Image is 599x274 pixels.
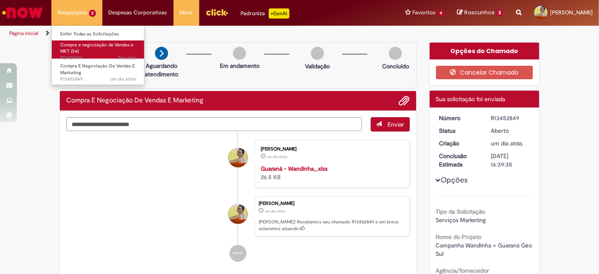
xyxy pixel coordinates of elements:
b: Tipo da Solicitação [436,208,486,215]
a: Aberto R13452849 : Compra E Negociação De Vendas E Marketing [52,62,144,80]
div: Marina Menegon [228,148,248,167]
dt: Status [433,126,485,135]
div: R13452849 [491,114,530,122]
span: Compra e negociação de Vendas e MKT (S4) [60,42,133,55]
img: img-circle-grey.png [389,47,402,60]
a: Aberto R13459794 : Compra e negociação de Vendas e MKT (S4) [52,40,144,59]
span: um dia atrás [110,76,136,82]
ul: Trilhas de página [6,26,393,41]
span: um dia atrás [267,154,287,159]
img: arrow-next.png [155,47,168,60]
a: Rascunhos [457,9,503,17]
span: Compra E Negociação De Vendas E Marketing [60,63,135,76]
dt: Criação [433,139,485,148]
p: Em andamento [220,62,259,70]
span: Enviar [388,121,404,128]
img: click_logo_yellow_360x200.png [206,6,228,19]
p: [PERSON_NAME]! Recebemos seu chamado R13452849 e em breve estaremos atuando. [259,219,405,232]
ul: Requisições [51,25,144,85]
div: [PERSON_NAME] [259,201,405,206]
div: 27/08/2025 14:39:27 [491,139,530,148]
span: 3 [496,9,503,17]
img: img-circle-grey.png [311,47,324,60]
textarea: Digite sua mensagem aqui... [66,117,362,131]
div: Padroniza [241,8,289,19]
div: Aberto [491,126,530,135]
span: More [180,8,193,17]
div: Opções do Chamado [430,43,540,59]
button: Cancelar Chamado [436,66,533,79]
button: Adicionar anexos [399,95,410,106]
button: Enviar [371,117,410,132]
div: [DATE] 16:39:35 [491,152,530,169]
li: Marina Menegon [66,196,410,237]
time: 27/08/2025 14:39:27 [491,140,522,147]
p: Concluído [382,62,409,70]
p: Validação [305,62,330,70]
span: um dia atrás [265,209,285,214]
p: Aguardando atendimento [141,62,182,78]
span: Sua solicitação foi enviada [436,95,505,103]
img: img-circle-grey.png [233,47,246,60]
span: Despesas Corporativas [109,8,167,17]
div: 26.5 KB [261,164,401,181]
ul: Histórico de tíquete [66,132,410,271]
time: 27/08/2025 14:39:29 [110,76,136,82]
span: R13452849 [60,76,136,83]
span: Campanha Wandinha + Guaraná Geo Sul [436,242,534,258]
span: R13459794 [60,55,136,62]
dt: Conclusão Estimada [433,152,485,169]
span: Rascunhos [464,8,495,16]
div: Marina Menegon [228,204,248,224]
p: +GenAi [269,8,289,19]
span: Requisições [58,8,87,17]
time: 28/08/2025 18:12:50 [118,55,136,61]
b: Nome do Projeto [436,233,482,241]
time: 27/08/2025 14:39:27 [265,209,285,214]
dt: Número [433,114,485,122]
a: Exibir Todas as Solicitações [52,30,144,39]
span: Favoritos [413,8,436,17]
span: 8m atrás [118,55,136,61]
div: [PERSON_NAME] [261,147,401,152]
time: 27/08/2025 14:38:07 [267,154,287,159]
span: 4 [438,10,445,17]
span: [PERSON_NAME] [550,9,593,16]
a: Página inicial [9,30,38,37]
a: Guaraná - Wandinha_.xlsx [261,165,328,172]
h2: Compra E Negociação De Vendas E Marketing Histórico de tíquete [66,97,203,105]
span: 2 [89,10,96,17]
img: ServiceNow [1,4,44,21]
span: Serviços Marketing [436,216,486,224]
span: um dia atrás [491,140,522,147]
